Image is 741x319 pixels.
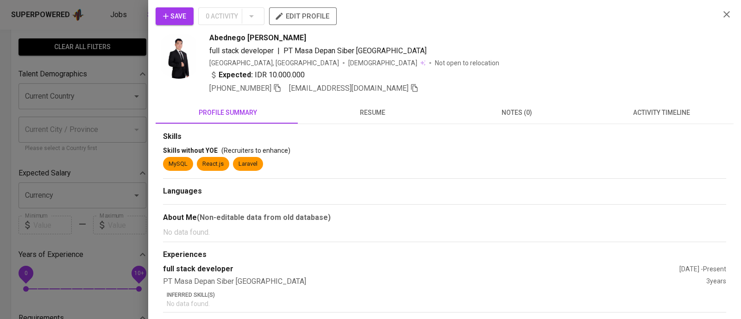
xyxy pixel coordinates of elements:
p: No data found. [163,227,726,238]
span: resume [306,107,439,119]
span: Save [163,11,186,22]
span: [DEMOGRAPHIC_DATA] [348,58,419,68]
div: [GEOGRAPHIC_DATA], [GEOGRAPHIC_DATA] [209,58,339,68]
div: IDR 10.000.000 [209,69,305,81]
button: edit profile [269,7,337,25]
button: Save [156,7,194,25]
span: profile summary [161,107,295,119]
div: 3 years [706,276,726,287]
div: Languages [163,186,726,197]
span: (Recruiters to enhance) [221,147,290,154]
span: [EMAIL_ADDRESS][DOMAIN_NAME] [289,84,408,93]
p: No data found. [167,299,726,308]
span: | [277,45,280,56]
img: a857ef6d1f580173ad003405072206a9.png [156,32,202,79]
span: [PHONE_NUMBER] [209,84,271,93]
div: full stack developer [163,264,679,275]
p: Not open to relocation [435,58,499,68]
span: full stack developer [209,46,274,55]
a: edit profile [269,12,337,19]
span: Skills without YOE [163,147,218,154]
p: Inferred Skill(s) [167,291,726,299]
b: Expected: [219,69,253,81]
span: edit profile [276,10,329,22]
div: Laravel [239,160,257,169]
div: [DATE] - Present [679,264,726,274]
b: (Non-editable data from old database) [197,213,331,222]
div: About Me [163,212,726,223]
span: notes (0) [450,107,584,119]
span: activity timeline [595,107,728,119]
div: React.js [202,160,224,169]
span: PT Masa Depan Siber [GEOGRAPHIC_DATA] [283,46,427,55]
span: Abednego [PERSON_NAME] [209,32,306,44]
div: PT Masa Depan Siber [GEOGRAPHIC_DATA] [163,276,706,287]
div: MySQL [169,160,188,169]
div: Skills [163,131,726,142]
div: Experiences [163,250,726,260]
